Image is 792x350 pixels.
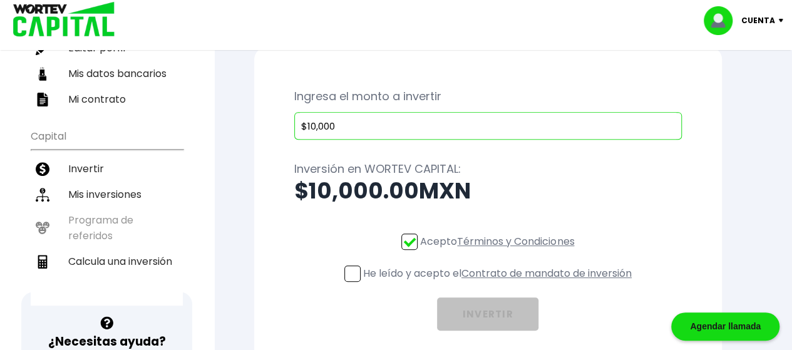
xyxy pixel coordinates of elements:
[457,234,574,249] a: Términos y Condiciones
[461,266,632,281] a: Contrato de mandato de inversión
[36,67,49,81] img: datos-icon.10cf9172.svg
[31,249,183,274] a: Calcula una inversión
[775,19,792,23] img: icon-down
[31,1,183,112] ul: Perfil
[36,93,49,106] img: contrato-icon.f2db500c.svg
[363,265,632,281] p: He leído y acepto el
[294,178,682,203] h2: $10,000.00 MXN
[36,162,49,176] img: invertir-icon.b3b967d7.svg
[31,122,183,306] ul: Capital
[31,86,183,112] a: Mi contrato
[31,182,183,207] a: Mis inversiones
[420,234,574,249] p: Acepto
[36,255,49,269] img: calculadora-icon.17d418c4.svg
[294,160,682,178] p: Inversión en WORTEV CAPITAL:
[704,6,741,35] img: profile-image
[437,297,538,331] button: INVERTIR
[294,87,682,106] p: Ingresa el monto a invertir
[31,156,183,182] a: Invertir
[671,312,779,341] div: Agendar llamada
[741,11,775,30] p: Cuenta
[31,61,183,86] a: Mis datos bancarios
[36,188,49,202] img: inversiones-icon.6695dc30.svg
